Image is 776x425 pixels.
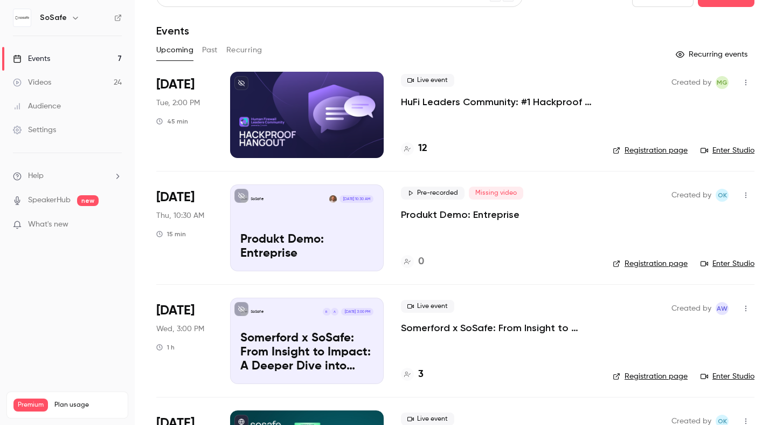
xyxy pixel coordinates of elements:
[54,401,121,409] span: Plan usage
[156,230,186,238] div: 15 min
[613,371,688,382] a: Registration page
[418,255,424,269] h4: 0
[251,309,264,314] p: SoSafe
[671,46,754,63] button: Recurring events
[401,208,519,221] a: Produkt Demo: Entreprise
[401,321,595,334] a: Somerford x SoSafe: From Insight to Impact: A Deeper Dive into Behavioral Science in Cybersecurity
[330,307,339,316] div: A
[40,12,67,23] h6: SoSafe
[401,255,424,269] a: 0
[717,302,727,315] span: AW
[109,220,122,230] iframe: Noticeable Trigger
[28,195,71,206] a: SpeakerHub
[716,76,729,89] span: Melissa Giwa
[202,42,218,59] button: Past
[156,343,175,352] div: 1 h
[226,42,262,59] button: Recurring
[339,195,373,203] span: [DATE] 10:30 AM
[418,141,427,156] h4: 12
[230,298,384,384] a: Somerford x SoSafe: From Insight to Impact: A Deeper Dive into Behavioral Science in Cybersecurit...
[28,170,44,182] span: Help
[240,233,373,261] p: Produkt Demo: Entreprise
[77,195,99,206] span: new
[418,367,424,382] h4: 3
[156,324,204,334] span: Wed, 3:00 PM
[329,195,337,203] img: Niklas Rossmann
[156,98,200,108] span: Tue, 2:00 PM
[28,219,68,230] span: What's new
[401,187,465,200] span: Pre-recorded
[613,258,688,269] a: Registration page
[401,141,427,156] a: 12
[341,308,373,316] span: [DATE] 3:00 PM
[13,101,61,112] div: Audience
[671,76,711,89] span: Created by
[13,9,31,26] img: SoSafe
[240,332,373,373] p: Somerford x SoSafe: From Insight to Impact: A Deeper Dive into Behavioral Science in Cybersecurity
[156,72,213,158] div: Aug 19 Tue, 2:00 PM (Europe/Paris)
[469,187,523,200] span: Missing video
[156,184,213,271] div: Aug 21 Thu, 10:30 AM (Europe/Paris)
[156,24,189,37] h1: Events
[156,42,193,59] button: Upcoming
[671,302,711,315] span: Created by
[717,76,727,89] span: MG
[613,145,688,156] a: Registration page
[701,145,754,156] a: Enter Studio
[156,302,195,319] span: [DATE]
[156,117,188,126] div: 45 min
[716,302,729,315] span: Alexandra Wasilewski
[322,307,331,316] div: R
[401,300,454,313] span: Live event
[671,189,711,202] span: Created by
[156,210,204,221] span: Thu, 10:30 AM
[156,76,195,93] span: [DATE]
[13,170,122,182] li: help-dropdown-opener
[701,258,754,269] a: Enter Studio
[230,184,384,271] a: Produkt Demo: EntrepriseSoSafeNiklas Rossmann[DATE] 10:30 AMProdukt Demo: Entreprise
[251,196,264,202] p: SoSafe
[13,77,51,88] div: Videos
[13,399,48,412] span: Premium
[716,189,729,202] span: Olga Krukova
[401,367,424,382] a: 3
[718,189,727,202] span: OK
[13,53,50,64] div: Events
[701,371,754,382] a: Enter Studio
[401,95,595,108] a: HuFi Leaders Community: #1 Hackproof Hangout
[156,189,195,206] span: [DATE]
[156,298,213,384] div: Sep 3 Wed, 3:00 PM (Europe/Berlin)
[13,125,56,135] div: Settings
[401,74,454,87] span: Live event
